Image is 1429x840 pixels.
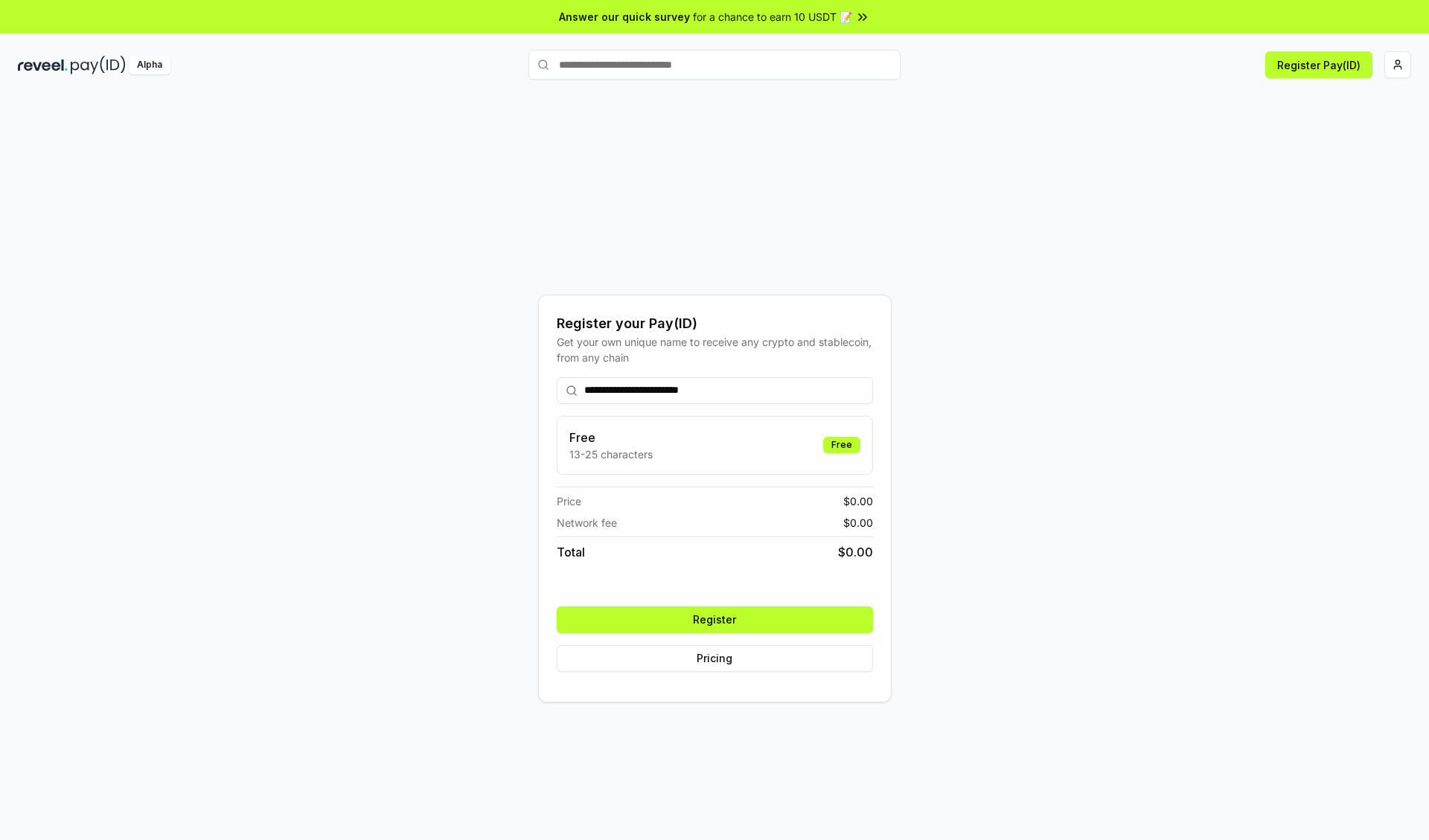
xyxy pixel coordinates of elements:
[557,645,873,672] button: Pricing
[843,493,873,509] span: $ 0.00
[693,9,852,25] span: for a chance to earn 10 USDT 📝
[557,515,617,530] span: Network fee
[557,543,585,561] span: Total
[129,56,170,74] div: Alpha
[71,56,126,74] img: pay_id
[557,334,873,365] div: Get your own unique name to receive any crypto and stablecoin, from any chain
[569,446,653,462] p: 13-25 characters
[823,437,860,453] div: Free
[557,606,873,633] button: Register
[838,543,873,561] span: $ 0.00
[569,429,653,446] h3: Free
[557,313,873,334] div: Register your Pay(ID)
[559,9,690,25] span: Answer our quick survey
[843,515,873,530] span: $ 0.00
[1265,51,1372,78] button: Register Pay(ID)
[557,493,581,509] span: Price
[18,56,68,74] img: reveel_dark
